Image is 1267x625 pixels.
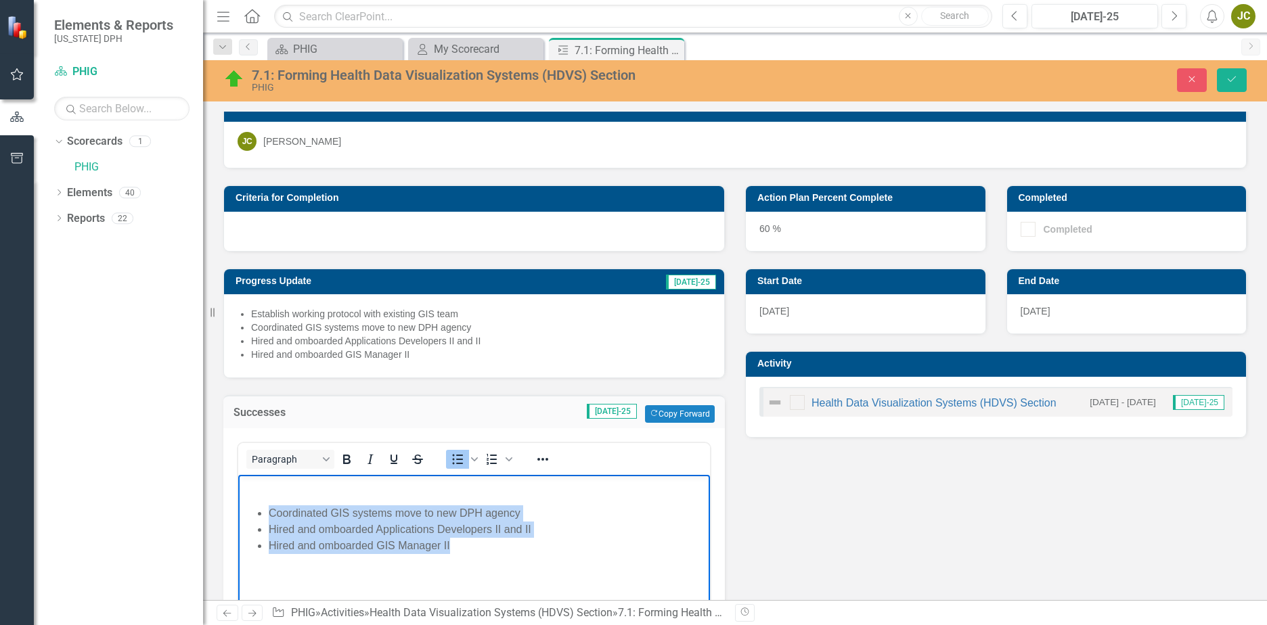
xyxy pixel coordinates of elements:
[1019,276,1240,286] h3: End Date
[246,450,334,469] button: Block Paragraph
[1036,9,1153,25] div: [DATE]-25
[645,405,715,423] button: Copy Forward
[251,307,711,321] li: Establish working protocol with existing GIS team
[54,17,173,33] span: Elements & Reports
[251,348,711,361] li: Hired and omboarded GIS Manager II
[67,134,123,149] a: Scorecards
[587,404,637,419] span: [DATE]-25
[129,136,151,147] div: 1
[406,450,429,469] button: Strikethrough
[112,212,133,224] div: 22
[271,41,399,57] a: PHIG
[321,606,364,619] a: Activities
[74,160,203,175] a: PHIG
[531,450,554,469] button: Reveal or hide additional toolbar items
[67,211,105,227] a: Reports
[271,605,725,621] div: » » »
[1021,306,1050,317] span: [DATE]
[382,450,405,469] button: Underline
[236,276,523,286] h3: Progress Update
[263,135,341,148] div: [PERSON_NAME]
[1031,4,1158,28] button: [DATE]-25
[7,16,30,39] img: ClearPoint Strategy
[767,394,783,411] img: Not Defined
[291,606,315,619] a: PHIG
[759,306,789,317] span: [DATE]
[54,97,190,120] input: Search Below...
[274,5,992,28] input: Search ClearPoint...
[481,450,514,469] div: Numbered list
[252,454,318,465] span: Paragraph
[370,606,613,619] a: Health Data Visualization Systems (HDVS) Section
[1173,395,1224,410] span: [DATE]-25
[575,42,681,59] div: 7.1: Forming Health Data Visualization Systems (HDVS) Section
[223,68,245,90] img: On Target
[1231,4,1255,28] button: JC
[921,7,989,26] button: Search
[746,212,985,251] div: 60 %
[666,275,716,290] span: [DATE]-25
[238,132,257,151] div: JC
[236,193,717,203] h3: Criteria for Completion
[812,397,1057,409] a: Health Data Visualization Systems (HDVS) Section
[234,407,372,419] h3: Successes
[446,450,480,469] div: Bullet list
[293,41,399,57] div: PHIG
[251,321,711,334] li: Coordinated GIS systems move to new DPH agency
[412,41,540,57] a: My Scorecard
[335,450,358,469] button: Bold
[359,450,382,469] button: Italic
[119,187,141,198] div: 40
[434,41,540,57] div: My Scorecard
[1090,396,1156,409] small: [DATE] - [DATE]
[618,606,924,619] div: 7.1: Forming Health Data Visualization Systems (HDVS) Section
[67,185,112,201] a: Elements
[1019,193,1240,203] h3: Completed
[252,83,797,93] div: PHIG
[251,334,711,348] li: Hired and omboarded Applications Developers II and II
[252,68,797,83] div: 7.1: Forming Health Data Visualization Systems (HDVS) Section
[757,193,979,203] h3: Action Plan Percent Complete
[940,10,969,21] span: Search
[54,64,190,80] a: PHIG
[757,276,979,286] h3: Start Date
[54,33,173,44] small: [US_STATE] DPH
[757,358,1239,369] h3: Activity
